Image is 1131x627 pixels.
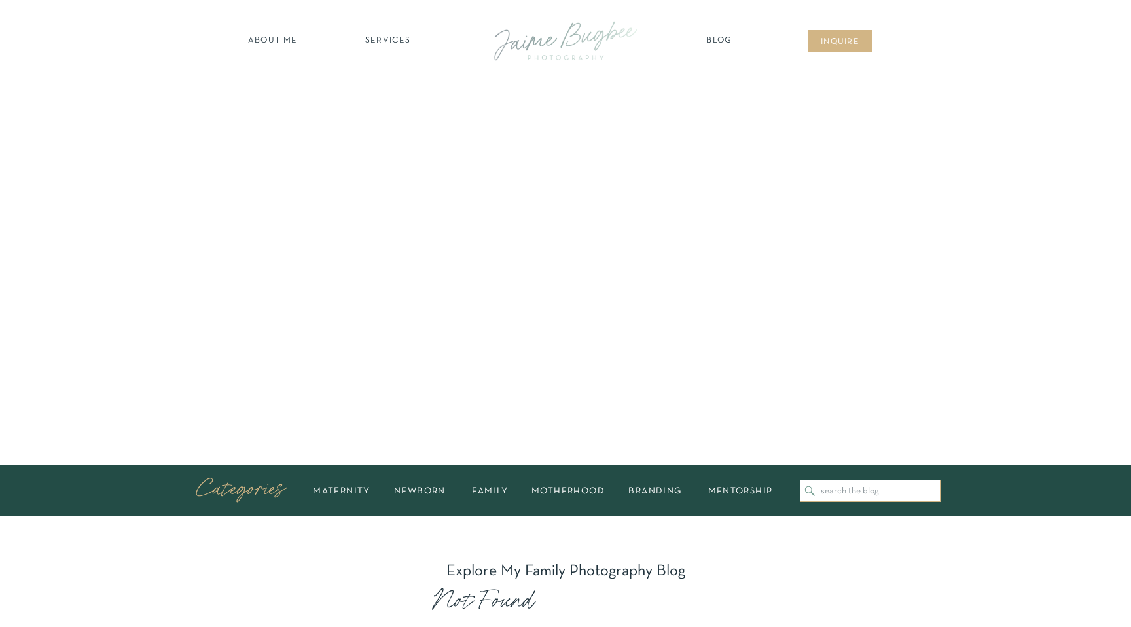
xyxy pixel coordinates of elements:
[196,476,295,505] p: Categories
[700,487,781,495] a: mentorship
[435,584,696,616] h1: Not Found
[244,35,301,48] a: about ME
[351,35,425,48] a: SERVICES
[440,562,691,580] h1: Explore My Family Photography Blog
[308,487,376,495] a: maternity
[384,487,456,495] a: newborn
[464,487,516,495] a: family
[703,35,736,48] a: Blog
[821,486,934,496] input: search the blog
[814,36,867,49] a: inqUIre
[526,487,611,495] a: motherhood
[619,487,691,495] a: branding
